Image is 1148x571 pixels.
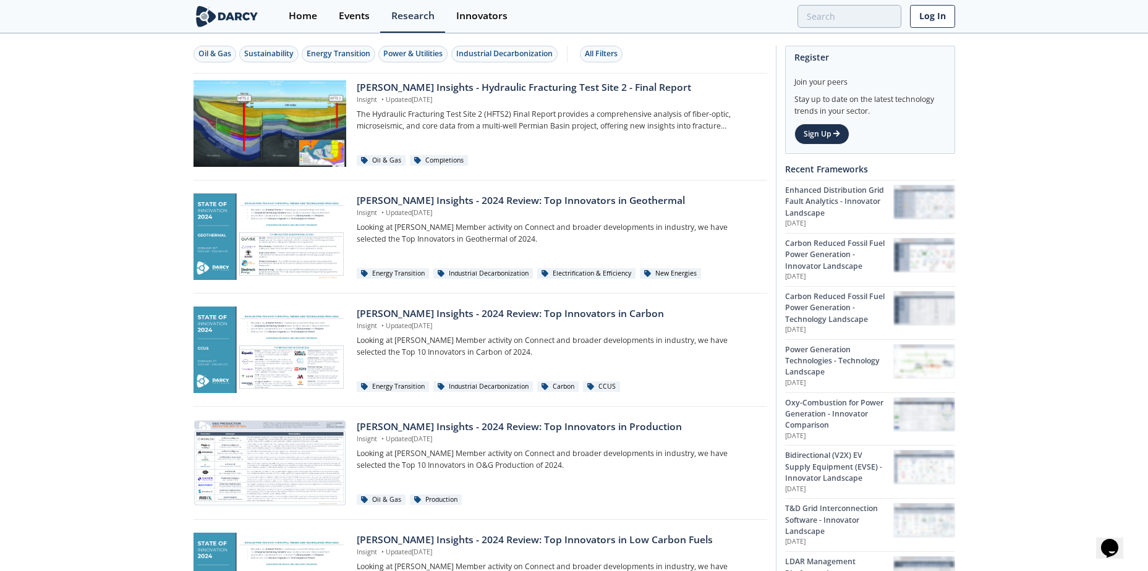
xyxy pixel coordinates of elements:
[357,155,406,166] div: Oil & Gas
[910,5,955,28] a: Log In
[797,5,901,28] input: Advanced Search
[410,155,468,166] div: Completions
[785,180,955,233] a: Enhanced Distribution Grid Fault Analytics - Innovator Landscape [DATE] Enhanced Distribution Gri...
[307,48,370,59] div: Energy Transition
[580,46,623,62] button: All Filters
[357,420,758,434] div: [PERSON_NAME] Insights - 2024 Review: Top Innovators in Production
[785,498,955,551] a: T&D Grid Interconnection Software - Innovator Landscape [DATE] T&D Grid Interconnection Software ...
[357,434,758,444] p: Insight Updated [DATE]
[785,286,955,339] a: Carbon Reduced Fossil Fuel Power Generation - Technology Landscape [DATE] Carbon Reduced Fossil F...
[357,222,758,245] p: Looking at [PERSON_NAME] Member activity on Connect and broader developments in industry, we have...
[383,48,443,59] div: Power & Utilities
[379,434,386,443] span: •
[357,307,758,321] div: [PERSON_NAME] Insights - 2024 Review: Top Innovators in Carbon
[537,381,579,392] div: Carbon
[785,219,893,229] p: [DATE]
[357,109,758,132] p: The Hydraulic Fracturing Test Site 2 (HFTS2) Final Report provides a comprehensive analysis of fi...
[785,185,893,219] div: Enhanced Distribution Grid Fault Analytics - Innovator Landscape
[585,48,618,59] div: All Filters
[198,48,231,59] div: Oil & Gas
[794,68,946,88] div: Join your peers
[785,484,893,494] p: [DATE]
[456,48,553,59] div: Industrial Decarbonization
[583,381,620,392] div: CCUS
[785,378,893,388] p: [DATE]
[302,46,375,62] button: Energy Transition
[785,431,893,441] p: [DATE]
[785,325,893,335] p: [DATE]
[357,268,429,279] div: Energy Transition
[1096,522,1136,559] iframe: chat widget
[785,503,893,537] div: T&D Grid Interconnection Software - Innovator Landscape
[357,381,429,392] div: Energy Transition
[410,494,462,505] div: Production
[785,339,955,392] a: Power Generation Technologies - Technology Landscape [DATE] Power Generation Technologies - Techn...
[193,420,767,506] a: Darcy Insights - 2024 Review: Top Innovators in Production preview [PERSON_NAME] Insights - 2024 ...
[456,11,508,21] div: Innovators
[640,268,701,279] div: New Energies
[193,80,767,167] a: Darcy Insights - Hydraulic Fracturing Test Site 2 - Final Report preview [PERSON_NAME] Insights -...
[357,193,758,208] div: [PERSON_NAME] Insights - 2024 Review: Top Innovators in Geothermal
[357,208,758,218] p: Insight Updated [DATE]
[451,46,558,62] button: Industrial Decarbonization
[289,11,317,21] div: Home
[357,80,758,95] div: [PERSON_NAME] Insights - Hydraulic Fracturing Test Site 2 - Final Report
[239,46,299,62] button: Sustainability
[357,448,758,471] p: Looking at [PERSON_NAME] Member activity on Connect and broader developments in industry, we have...
[357,533,758,548] div: [PERSON_NAME] Insights - 2024 Review: Top Innovators in Low Carbon Fuels
[193,307,767,393] a: Darcy Insights - 2024 Review: Top Innovators in Carbon preview [PERSON_NAME] Insights - 2024 Revi...
[785,537,893,547] p: [DATE]
[339,11,370,21] div: Events
[785,445,955,498] a: Bidirectional (V2X) EV Supply Equipment (EVSE) - Innovator Landscape [DATE] Bidirectional (V2X) E...
[379,208,386,217] span: •
[433,381,533,392] div: Industrial Decarbonization
[244,48,294,59] div: Sustainability
[379,548,386,556] span: •
[193,193,767,280] a: Darcy Insights - 2024 Review: Top Innovators in Geothermal preview [PERSON_NAME] Insights - 2024 ...
[785,238,893,272] div: Carbon Reduced Fossil Fuel Power Generation - Innovator Landscape
[357,335,758,358] p: Looking at [PERSON_NAME] Member activity on Connect and broader developments in industry, we have...
[433,268,533,279] div: Industrial Decarbonization
[785,392,955,446] a: Oxy-Combustion for Power Generation - Innovator Comparison [DATE] Oxy-Combustion for Power Genera...
[379,95,386,104] span: •
[357,321,758,331] p: Insight Updated [DATE]
[785,397,893,431] div: Oxy-Combustion for Power Generation - Innovator Comparison
[785,450,893,484] div: Bidirectional (V2X) EV Supply Equipment (EVSE) - Innovator Landscape
[193,6,261,27] img: logo-wide.svg
[357,548,758,557] p: Insight Updated [DATE]
[785,291,893,325] div: Carbon Reduced Fossil Fuel Power Generation - Technology Landscape
[794,124,849,145] a: Sign Up
[785,272,893,282] p: [DATE]
[785,158,955,180] div: Recent Frameworks
[193,46,236,62] button: Oil & Gas
[785,344,893,378] div: Power Generation Technologies - Technology Landscape
[378,46,448,62] button: Power & Utilities
[391,11,435,21] div: Research
[785,233,955,286] a: Carbon Reduced Fossil Fuel Power Generation - Innovator Landscape [DATE] Carbon Reduced Fossil Fu...
[357,494,406,505] div: Oil & Gas
[379,321,386,330] span: •
[794,46,946,68] div: Register
[537,268,636,279] div: Electrification & Efficiency
[357,95,758,105] p: Insight Updated [DATE]
[794,88,946,117] div: Stay up to date on the latest technology trends in your sector.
